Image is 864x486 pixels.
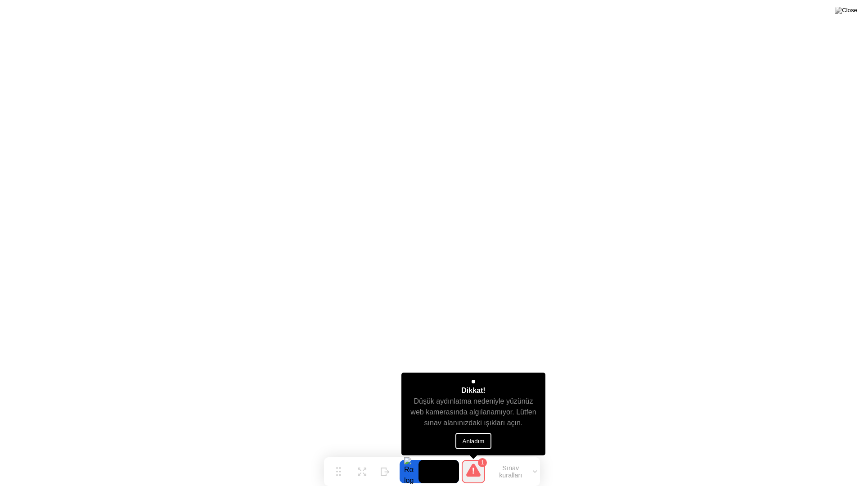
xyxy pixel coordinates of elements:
[488,464,540,479] button: Sınav kuralları
[835,7,857,14] img: Close
[409,396,538,428] div: Düşük aydınlatma nedeniyle yüzünüz web kamerasında algılanamıyor. Lütfen sınav alanınızdaki ışıkl...
[461,385,485,396] div: Dikkat!
[455,433,492,449] button: Anladım
[478,458,487,467] div: 1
